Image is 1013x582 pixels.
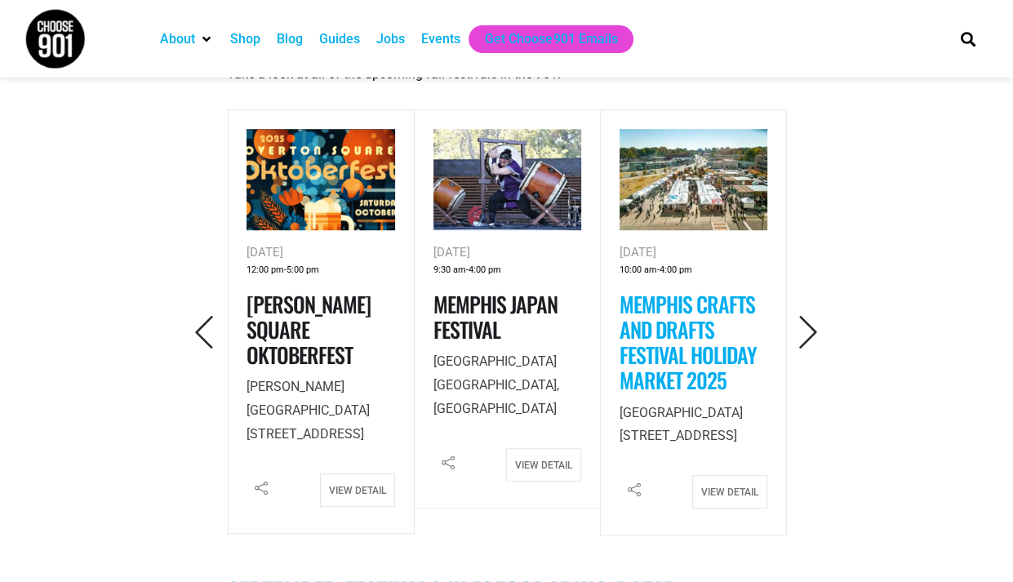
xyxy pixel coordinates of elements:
[620,405,743,420] span: [GEOGRAPHIC_DATA]
[182,313,227,353] button: Previous
[320,473,395,507] a: View Detail
[319,29,360,49] a: Guides
[433,129,582,230] img: A person in traditional attire plays three large taiko drums on an outdoor stage at the Japan Fes...
[247,288,371,371] a: [PERSON_NAME] Square Oktoberfest
[433,350,582,420] p: [GEOGRAPHIC_DATA], [GEOGRAPHIC_DATA]
[287,262,319,279] span: 5:00 pm
[247,262,395,279] div: -
[620,262,657,279] span: 10:00 am
[152,25,932,53] nav: Main nav
[433,448,463,478] i: Share
[247,379,370,418] span: [PERSON_NAME][GEOGRAPHIC_DATA]
[692,475,767,509] a: View Detail
[188,316,221,349] i: Previous
[469,262,501,279] span: 4:00 pm
[620,262,768,279] div: -
[660,262,692,279] span: 4:00 pm
[247,375,395,446] p: [STREET_ADDRESS]
[277,29,303,49] a: Blog
[433,245,470,260] span: [DATE]
[160,29,195,49] a: About
[247,473,276,503] i: Share
[620,402,768,449] p: [STREET_ADDRESS]
[152,25,222,53] div: About
[421,29,460,49] a: Events
[620,475,649,504] i: Share
[376,29,405,49] a: Jobs
[247,245,283,260] span: [DATE]
[433,262,582,279] div: -
[620,245,656,260] span: [DATE]
[247,262,284,279] span: 12:00 pm
[792,316,825,349] i: Next
[506,448,581,482] a: View Detail
[433,262,466,279] span: 9:30 am
[433,288,558,345] a: Memphis Japan Festival
[786,313,831,353] button: Next
[433,353,557,369] span: [GEOGRAPHIC_DATA]
[247,129,395,230] img: Vibrant graphic poster for 2025 Overton Square Oktoberfest, showcasing beer, flowers, and wheat. ...
[485,29,617,49] a: Get Choose901 Emails
[620,129,768,230] img: Aerial view of an outdoor Holiday Market with white tents, vendors, and crowds of people on a sun...
[954,25,981,52] div: Search
[230,29,260,49] a: Shop
[620,288,757,397] a: Memphis Crafts and Drafts Festival Holiday Market 2025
